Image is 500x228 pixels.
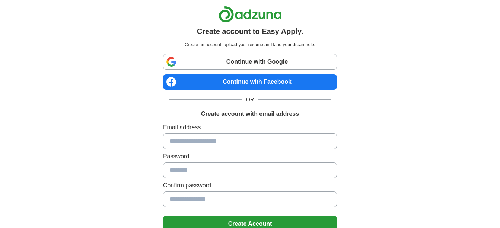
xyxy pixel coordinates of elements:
[165,41,335,48] p: Create an account, upload your resume and land your dream role.
[201,110,299,118] h1: Create account with email address
[163,123,337,132] label: Email address
[197,26,303,37] h1: Create account to Easy Apply.
[163,181,337,190] label: Confirm password
[163,74,337,90] a: Continue with Facebook
[163,54,337,70] a: Continue with Google
[163,152,337,161] label: Password
[242,96,258,104] span: OR
[219,6,282,23] img: Adzuna logo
